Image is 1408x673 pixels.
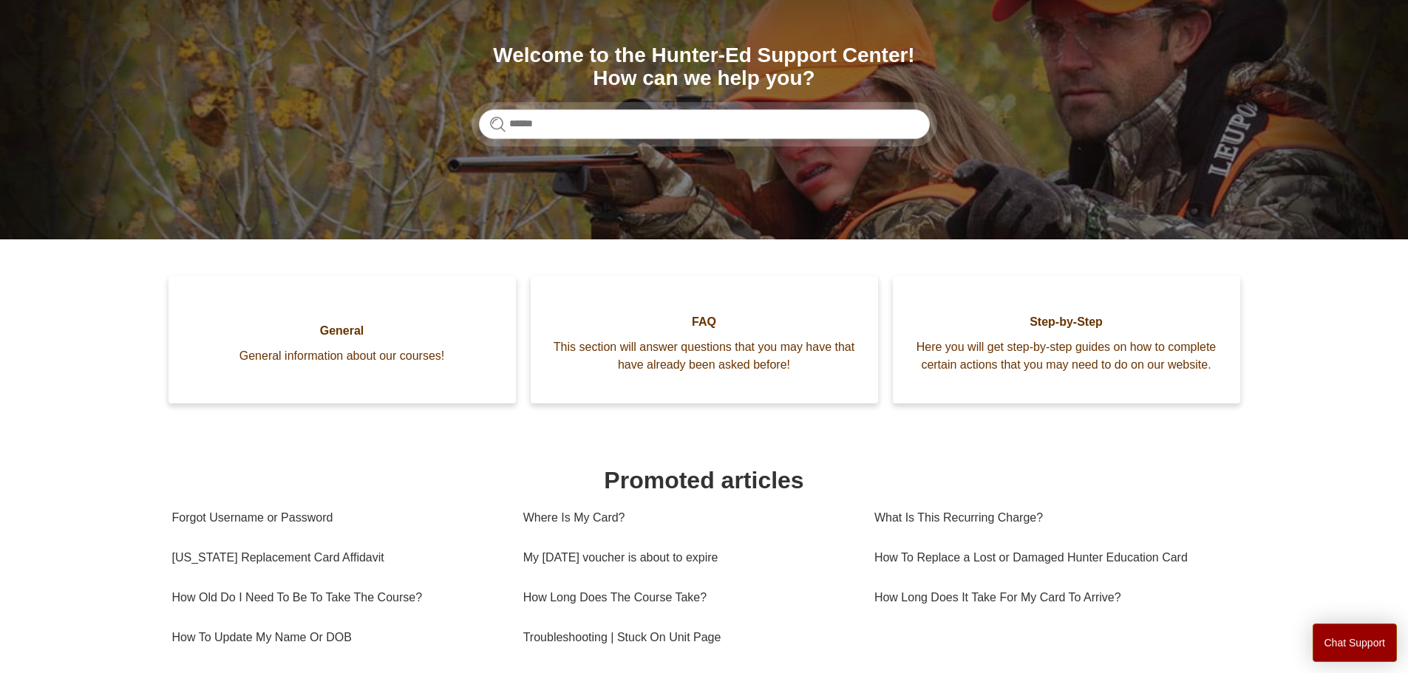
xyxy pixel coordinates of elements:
[479,44,930,90] h1: Welcome to the Hunter-Ed Support Center! How can we help you?
[523,578,852,618] a: How Long Does The Course Take?
[169,276,516,403] a: General General information about our courses!
[172,538,501,578] a: [US_STATE] Replacement Card Affidavit
[553,313,856,331] span: FAQ
[191,322,494,340] span: General
[874,578,1225,618] a: How Long Does It Take For My Card To Arrive?
[523,498,852,538] a: Where Is My Card?
[1313,624,1398,662] button: Chat Support
[172,618,501,657] a: How To Update My Name Or DOB
[523,538,852,578] a: My [DATE] voucher is about to expire
[915,313,1218,331] span: Step-by-Step
[172,462,1237,498] h1: Promoted articles
[191,347,494,365] span: General information about our courses!
[874,538,1225,578] a: How To Replace a Lost or Damaged Hunter Education Card
[531,276,878,403] a: FAQ This section will answer questions that you may have that have already been asked before!
[479,109,930,139] input: Search
[523,618,852,657] a: Troubleshooting | Stuck On Unit Page
[893,276,1240,403] a: Step-by-Step Here you will get step-by-step guides on how to complete certain actions that you ma...
[915,338,1218,374] span: Here you will get step-by-step guides on how to complete certain actions that you may need to do ...
[172,498,501,538] a: Forgot Username or Password
[172,578,501,618] a: How Old Do I Need To Be To Take The Course?
[553,338,856,374] span: This section will answer questions that you may have that have already been asked before!
[874,498,1225,538] a: What Is This Recurring Charge?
